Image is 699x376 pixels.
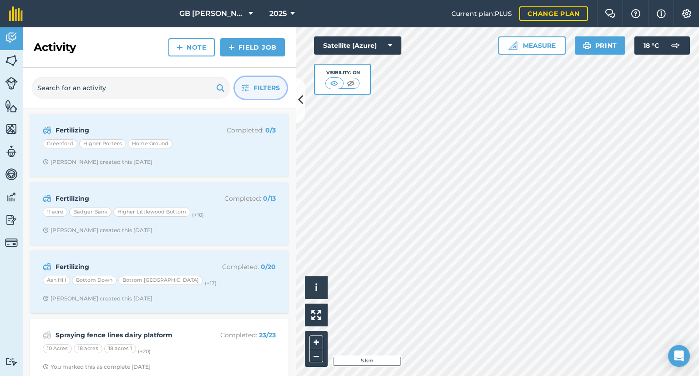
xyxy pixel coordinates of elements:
[259,331,276,339] strong: 23 / 23
[203,330,276,340] p: Completed :
[5,122,18,136] img: svg+xml;base64,PHN2ZyB4bWxucz0iaHR0cDovL3d3dy53My5vcmcvMjAwMC9zdmciIHdpZHRoPSI1NiIgaGVpZ2h0PSI2MC...
[192,212,204,218] small: (+ 10 )
[5,145,18,158] img: svg+xml;base64,PD94bWwgdmVyc2lvbj0iMS4wIiBlbmNvZGluZz0idXRmLTgiPz4KPCEtLSBHZW5lcmF0b3I6IEFkb2JlIE...
[35,119,283,171] a: FertilizingCompleted: 0/3GreenfordHigher PortersHome GroundClock with arrow pointing clockwise[PE...
[35,188,283,239] a: FertilizingCompleted: 0/1311 acreBadger BankHigher Littlewood Bottom(+10)Clock with arrow pointin...
[179,8,245,19] span: GB [PERSON_NAME] Farms
[104,344,136,353] div: 18 acres 1
[605,9,616,18] img: Two speech bubbles overlapping with the left bubble in the forefront
[575,36,626,55] button: Print
[5,77,18,90] img: svg+xml;base64,PD94bWwgdmVyc2lvbj0iMS4wIiBlbmNvZGluZz0idXRmLTgiPz4KPCEtLSBHZW5lcmF0b3I6IEFkb2JlIE...
[203,125,276,135] p: Completed :
[205,280,217,286] small: (+ 17 )
[43,276,70,285] div: Ash Hill
[309,335,323,349] button: +
[583,40,592,51] img: svg+xml;base64,PHN2ZyB4bWxucz0iaHR0cDovL3d3dy53My5vcmcvMjAwMC9zdmciIHdpZHRoPSIxOSIgaGVpZ2h0PSIyNC...
[519,6,588,21] a: Change plan
[253,83,280,93] span: Filters
[5,213,18,227] img: svg+xml;base64,PD94bWwgdmVyc2lvbj0iMS4wIiBlbmNvZGluZz0idXRmLTgiPz4KPCEtLSBHZW5lcmF0b3I6IEFkb2JlIE...
[43,159,49,165] img: Clock with arrow pointing clockwise
[43,125,51,136] img: svg+xml;base64,PD94bWwgdmVyc2lvbj0iMS4wIiBlbmNvZGluZz0idXRmLTgiPz4KPCEtLSBHZW5lcmF0b3I6IEFkb2JlIE...
[265,126,276,134] strong: 0 / 3
[43,344,72,353] div: 10 Acres
[305,276,328,299] button: i
[43,227,152,234] div: [PERSON_NAME] created this [DATE]
[325,69,360,76] div: Visibility: On
[315,282,318,293] span: i
[5,168,18,181] img: svg+xml;base64,PD94bWwgdmVyc2lvbj0iMS4wIiBlbmNvZGluZz0idXRmLTgiPz4KPCEtLSBHZW5lcmF0b3I6IEFkb2JlIE...
[5,54,18,67] img: svg+xml;base64,PHN2ZyB4bWxucz0iaHR0cDovL3d3dy53My5vcmcvMjAwMC9zdmciIHdpZHRoPSI1NiIgaGVpZ2h0PSI2MC...
[269,8,287,19] span: 2025
[666,36,684,55] img: svg+xml;base64,PD94bWwgdmVyc2lvbj0iMS4wIiBlbmNvZGluZz0idXRmLTgiPz4KPCEtLSBHZW5lcmF0b3I6IEFkb2JlIE...
[56,330,200,340] strong: Spraying fence lines dairy platform
[329,79,340,88] img: svg+xml;base64,PHN2ZyB4bWxucz0iaHR0cDovL3d3dy53My5vcmcvMjAwMC9zdmciIHdpZHRoPSI1MCIgaGVpZ2h0PSI0MC...
[203,262,276,272] p: Completed :
[34,40,76,55] h2: Activity
[43,193,51,204] img: svg+xml;base64,PD94bWwgdmVyc2lvbj0iMS4wIiBlbmNvZGluZz0idXRmLTgiPz4KPCEtLSBHZW5lcmF0b3I6IEFkb2JlIE...
[311,310,321,320] img: Four arrows, one pointing top left, one top right, one bottom right and the last bottom left
[118,276,203,285] div: Bottom [GEOGRAPHIC_DATA]
[498,36,566,55] button: Measure
[261,263,276,271] strong: 0 / 20
[263,194,276,203] strong: 0 / 13
[43,208,67,217] div: 11 acre
[43,261,51,272] img: svg+xml;base64,PD94bWwgdmVyc2lvbj0iMS4wIiBlbmNvZGluZz0idXRmLTgiPz4KPCEtLSBHZW5lcmF0b3I6IEFkb2JlIE...
[35,324,283,376] a: Spraying fence lines dairy platformCompleted: 23/2310 Acres18 acres18 acres 1(+20)Clock with arro...
[657,8,666,19] img: svg+xml;base64,PHN2ZyB4bWxucz0iaHR0cDovL3d3dy53My5vcmcvMjAwMC9zdmciIHdpZHRoPSIxNyIgaGVpZ2h0PSIxNy...
[43,139,77,148] div: Greenford
[508,41,517,50] img: Ruler icon
[220,38,285,56] a: Field Job
[345,79,356,88] img: svg+xml;base64,PHN2ZyB4bWxucz0iaHR0cDovL3d3dy53My5vcmcvMjAwMC9zdmciIHdpZHRoPSI1MCIgaGVpZ2h0PSI0MC...
[177,42,183,53] img: svg+xml;base64,PHN2ZyB4bWxucz0iaHR0cDovL3d3dy53My5vcmcvMjAwMC9zdmciIHdpZHRoPSIxNCIgaGVpZ2h0PSIyNC...
[309,349,323,362] button: –
[113,208,190,217] div: Higher Littlewood Bottom
[43,227,49,233] img: Clock with arrow pointing clockwise
[43,295,152,302] div: [PERSON_NAME] created this [DATE]
[69,208,111,217] div: Badger Bank
[168,38,215,56] a: Note
[43,295,49,301] img: Clock with arrow pointing clockwise
[203,193,276,203] p: Completed :
[43,363,151,371] div: You marked this as complete [DATE]
[643,36,659,55] span: 18 ° C
[228,42,235,53] img: svg+xml;base64,PHN2ZyB4bWxucz0iaHR0cDovL3d3dy53My5vcmcvMjAwMC9zdmciIHdpZHRoPSIxNCIgaGVpZ2h0PSIyNC...
[5,357,18,366] img: svg+xml;base64,PD94bWwgdmVyc2lvbj0iMS4wIiBlbmNvZGluZz0idXRmLTgiPz4KPCEtLSBHZW5lcmF0b3I6IEFkb2JlIE...
[9,6,23,21] img: fieldmargin Logo
[56,125,200,135] strong: Fertilizing
[56,193,200,203] strong: Fertilizing
[74,344,102,353] div: 18 acres
[451,9,512,19] span: Current plan : PLUS
[56,262,200,272] strong: Fertilizing
[32,77,230,99] input: Search for an activity
[681,9,692,18] img: A cog icon
[5,99,18,113] img: svg+xml;base64,PHN2ZyB4bWxucz0iaHR0cDovL3d3dy53My5vcmcvMjAwMC9zdmciIHdpZHRoPSI1NiIgaGVpZ2h0PSI2MC...
[668,345,690,367] div: Open Intercom Messenger
[72,276,116,285] div: Bottom Down
[314,36,401,55] button: Satellite (Azure)
[43,330,51,340] img: svg+xml;base64,PD94bWwgdmVyc2lvbj0iMS4wIiBlbmNvZGluZz0idXRmLTgiPz4KPCEtLSBHZW5lcmF0b3I6IEFkb2JlIE...
[79,139,126,148] div: Higher Porters
[5,190,18,204] img: svg+xml;base64,PD94bWwgdmVyc2lvbj0iMS4wIiBlbmNvZGluZz0idXRmLTgiPz4KPCEtLSBHZW5lcmF0b3I6IEFkb2JlIE...
[634,36,690,55] button: 18 °C
[5,31,18,45] img: svg+xml;base64,PD94bWwgdmVyc2lvbj0iMS4wIiBlbmNvZGluZz0idXRmLTgiPz4KPCEtLSBHZW5lcmF0b3I6IEFkb2JlIE...
[43,364,49,370] img: Clock with arrow pointing clockwise
[235,77,287,99] button: Filters
[5,236,18,249] img: svg+xml;base64,PD94bWwgdmVyc2lvbj0iMS4wIiBlbmNvZGluZz0idXRmLTgiPz4KPCEtLSBHZW5lcmF0b3I6IEFkb2JlIE...
[43,158,152,166] div: [PERSON_NAME] created this [DATE]
[138,348,151,355] small: (+ 20 )
[216,82,225,93] img: svg+xml;base64,PHN2ZyB4bWxucz0iaHR0cDovL3d3dy53My5vcmcvMjAwMC9zdmciIHdpZHRoPSIxOSIgaGVpZ2h0PSIyNC...
[35,256,283,308] a: FertilizingCompleted: 0/20Ash HillBottom DownBottom [GEOGRAPHIC_DATA](+17)Clock with arrow pointi...
[630,9,641,18] img: A question mark icon
[128,139,172,148] div: Home Ground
